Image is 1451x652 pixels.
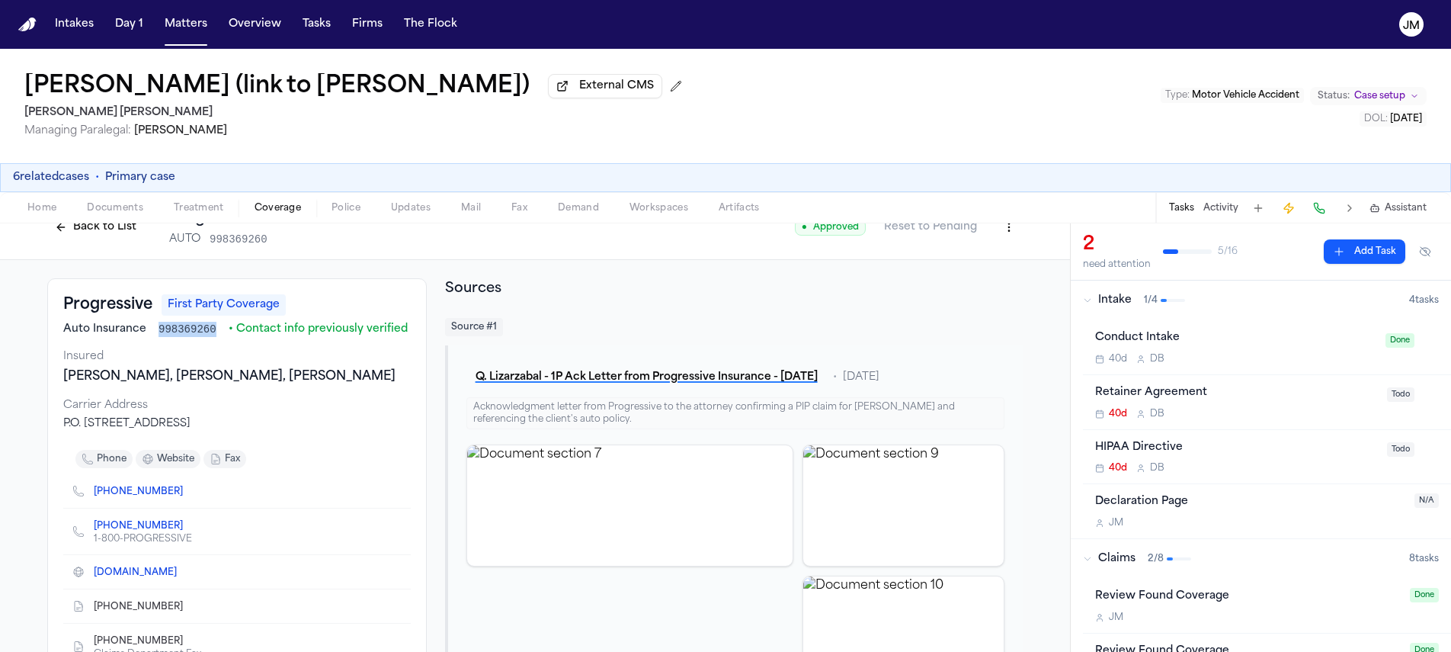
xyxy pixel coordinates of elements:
div: Open task: HIPAA Directive [1083,430,1451,485]
span: D B [1150,462,1164,474]
span: Auto Insurance [63,322,146,337]
span: 40d [1109,353,1127,365]
span: Treatment [174,202,224,214]
span: Source # 1 [445,318,503,336]
h2: Sources [445,278,1023,300]
div: Open task: Retainer Agreement [1083,375,1451,430]
div: P.O. [STREET_ADDRESS] [63,416,411,432]
button: Edit DOL: 2025-09-03 [1360,111,1427,127]
span: Done [1410,588,1439,602]
div: [PERSON_NAME], [PERSON_NAME], [PERSON_NAME] [63,368,411,386]
span: External CMS [579,79,654,94]
span: Approved [795,219,866,236]
a: [PHONE_NUMBER] [94,520,183,532]
button: Edit matter name [24,73,530,101]
span: • [833,370,837,385]
div: 2 [1083,233,1151,257]
span: [DATE] [1390,114,1422,124]
span: D B [1150,408,1164,420]
span: Home [27,202,56,214]
span: Todo [1387,387,1414,402]
span: Managing Paralegal: [24,125,131,137]
h1: [PERSON_NAME] (link to [PERSON_NAME]) [24,73,530,101]
span: J M [1109,517,1123,529]
span: fax [225,453,240,465]
a: [DOMAIN_NAME] [94,567,177,579]
span: Artifacts [719,202,760,214]
span: 40d [1109,408,1127,420]
span: website [157,453,194,465]
div: 1-800-PROGRESSIVE [94,533,195,545]
span: Fax [511,202,527,214]
span: [PHONE_NUMBER] [94,601,183,613]
div: Carrier Address [63,398,411,413]
a: [PHONE_NUMBER] [94,486,183,498]
button: Firms [346,11,389,38]
button: Day 1 [109,11,149,38]
span: Type : [1165,91,1190,100]
span: AUTO [169,232,200,247]
span: • [95,170,99,185]
h3: Progressive [63,294,152,316]
div: Declaration Page [1095,493,1405,511]
span: [DATE] [843,370,879,385]
span: Intake [1098,293,1132,308]
button: phone [75,450,133,468]
div: Open task: Conduct Intake [1083,320,1451,375]
div: HIPAA Directive [1095,439,1378,457]
span: Claims [1098,551,1135,567]
a: Home [18,18,37,32]
span: Workspaces [629,202,688,214]
img: Finch Logo [18,18,37,32]
span: 8 task s [1409,553,1439,565]
a: Intakes [49,11,100,38]
button: Intake1/44tasks [1071,281,1451,320]
span: 998369260 [210,232,267,247]
button: Tasks [1169,202,1194,214]
span: DOL : [1364,114,1388,124]
button: Back to List [47,215,144,239]
h2: [PERSON_NAME] [PERSON_NAME] [24,104,688,122]
button: Assistant [1369,202,1427,214]
span: 4 task s [1409,294,1439,307]
div: Open task: Review Found Coverage [1083,579,1451,634]
div: Open task: Declaration Page [1083,484,1451,538]
span: Police [332,202,360,214]
div: Conduct Intake [1095,329,1376,347]
img: Document section 7 [467,445,793,566]
button: 6relatedcases [13,170,89,185]
span: 1 / 4 [1144,294,1158,307]
button: External CMS [548,74,662,98]
span: Todo [1387,442,1414,457]
span: J M [1109,612,1123,624]
span: 40d [1109,462,1127,474]
button: Change status from Case setup [1310,87,1427,105]
button: Q. Lizarzabal - 1P Ack Letter from Progressive Insurance - [DATE] [466,364,827,391]
span: Documents [87,202,143,214]
button: Matters [159,11,213,38]
span: Mail [461,202,481,214]
button: Tasks [296,11,337,38]
div: View document section 9 [802,445,1004,567]
button: fax [203,450,246,468]
div: View document section 7 [466,445,793,567]
button: Activity [1203,202,1238,214]
span: First Party Coverage [162,294,286,316]
span: Case setup [1354,90,1405,102]
span: 5 / 16 [1218,246,1238,258]
span: Coverage [255,202,301,214]
img: Document section 9 [803,445,1004,566]
button: Reset to Pending [875,215,986,239]
span: Status: [1318,90,1350,102]
button: Edit Type: Motor Vehicle Accident [1161,88,1304,103]
div: Acknowledgment letter from Progressive to the attorney confirming a PIP claim for [PERSON_NAME] a... [466,397,1004,429]
span: Primary case [105,170,175,185]
div: Retainer Agreement [1095,384,1378,402]
span: D B [1150,353,1164,365]
button: The Flock [398,11,463,38]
